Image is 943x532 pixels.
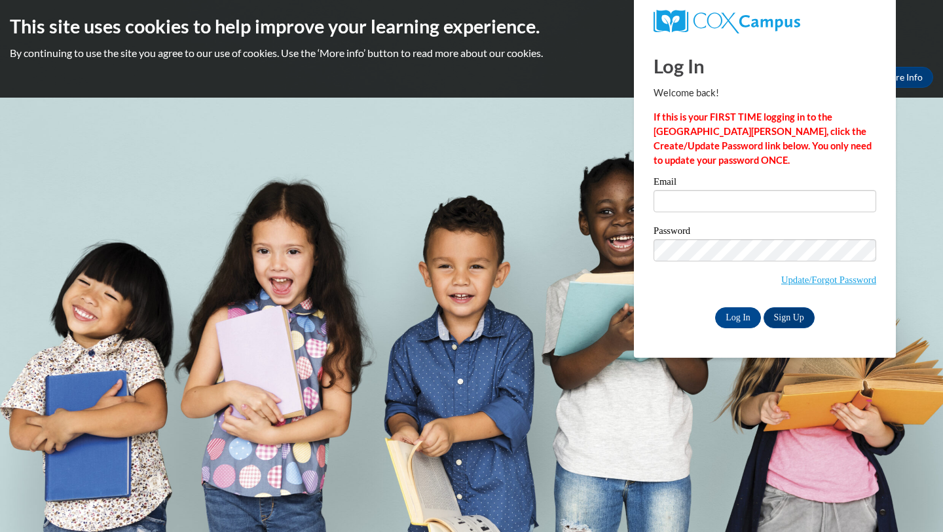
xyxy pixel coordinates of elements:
[654,86,876,100] p: Welcome back!
[654,111,872,166] strong: If this is your FIRST TIME logging in to the [GEOGRAPHIC_DATA][PERSON_NAME], click the Create/Upd...
[654,52,876,79] h1: Log In
[654,177,876,190] label: Email
[654,10,876,33] a: COX Campus
[764,307,815,328] a: Sign Up
[781,275,876,285] a: Update/Forgot Password
[715,307,761,328] input: Log In
[654,10,800,33] img: COX Campus
[872,67,933,88] a: More Info
[10,46,933,60] p: By continuing to use the site you agree to our use of cookies. Use the ‘More info’ button to read...
[10,13,933,39] h2: This site uses cookies to help improve your learning experience.
[654,226,876,239] label: Password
